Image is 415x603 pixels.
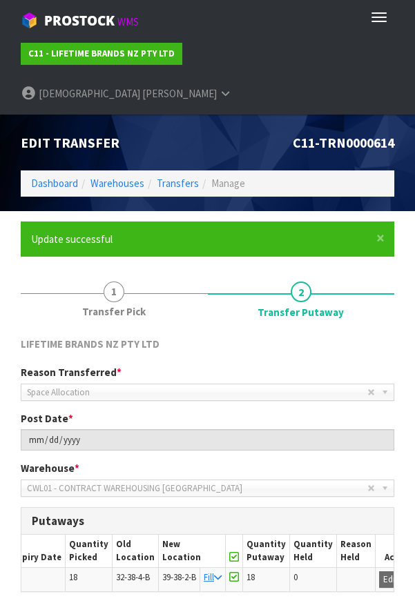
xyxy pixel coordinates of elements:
span: C11-TRN0000614 [293,134,394,151]
span: Space Allocation [27,384,367,401]
span: Transfer Pick [82,304,146,319]
th: New Location [159,535,226,567]
a: Fill [204,571,222,583]
span: CWL01 - CONTRACT WAREHOUSING [GEOGRAPHIC_DATA] [27,480,367,497]
span: [DEMOGRAPHIC_DATA] [39,87,140,100]
input: Post Date [21,429,394,451]
th: Expiry Date [10,535,66,567]
button: Edit [379,571,402,588]
th: Reason Held [337,535,376,567]
label: Reason Transferred [21,365,122,379]
label: Post Date [21,411,73,426]
span: 18 [69,571,77,583]
th: Old Location [113,535,159,567]
img: cube-alt.png [21,12,38,29]
strong: C11 - LIFETIME BRANDS NZ PTY LTD [28,48,175,59]
span: Edit Transfer [21,134,119,151]
span: 0 [293,571,298,583]
a: Dashboard [31,177,78,190]
span: 1 [104,281,124,302]
th: Quantity Picked [66,535,113,567]
span: ProStock [44,12,115,30]
th: Quantity Putaway [243,535,290,567]
span: Transfer Putaway [258,305,344,319]
th: Quantity Held [290,535,337,567]
label: Warehouse [21,461,79,475]
small: WMS [117,15,139,28]
span: Manage [211,177,245,190]
span: 2 [291,281,311,302]
a: Warehouses [90,177,144,190]
a: Transfers [157,177,199,190]
a: C11 - LIFETIME BRANDS NZ PTY LTD [21,43,182,65]
h3: Putaways [32,515,383,528]
span: 32-38-4-B [116,571,150,583]
span: × [376,228,385,248]
span: LIFETIME BRANDS NZ PTY LTD [21,337,160,350]
span: [PERSON_NAME] [142,87,217,100]
span: 39-38-2-B [162,571,196,583]
span: Update successful [31,233,113,246]
span: 18 [247,571,255,583]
